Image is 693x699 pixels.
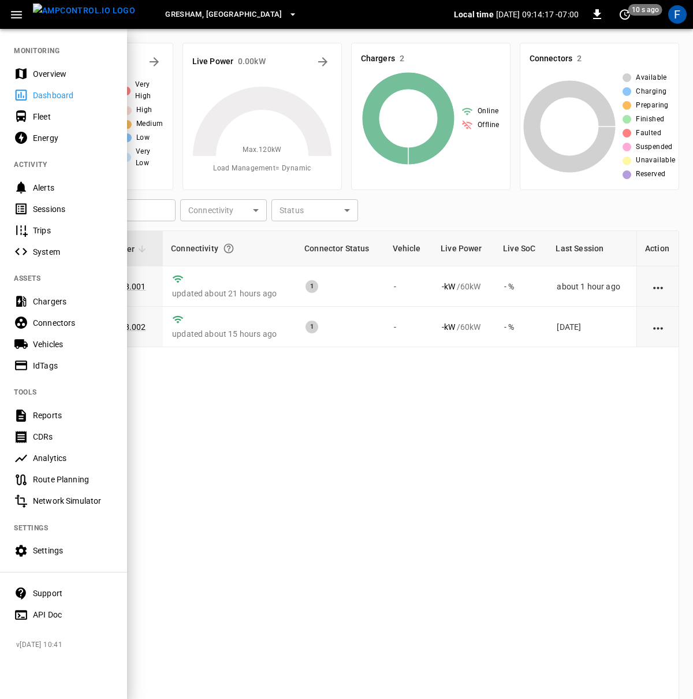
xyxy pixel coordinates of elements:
div: Settings [33,545,113,556]
div: Analytics [33,452,113,464]
div: Reports [33,410,113,421]
div: Energy [33,132,113,144]
span: 10 s ago [628,4,662,16]
p: [DATE] 09:14:17 -07:00 [496,9,579,20]
div: Dashboard [33,90,113,101]
div: IdTags [33,360,113,371]
button: set refresh interval [616,5,634,24]
div: Overview [33,68,113,80]
div: Sessions [33,203,113,215]
p: Local time [454,9,494,20]
span: v [DATE] 10:41 [16,639,118,651]
div: Vehicles [33,339,113,350]
img: ampcontrol.io logo [33,3,135,18]
div: Route Planning [33,474,113,485]
div: API Doc [33,609,113,620]
div: CDRs [33,431,113,443]
div: Chargers [33,296,113,307]
div: Network Simulator [33,495,113,507]
div: Fleet [33,111,113,122]
div: System [33,246,113,258]
div: profile-icon [668,5,687,24]
div: Alerts [33,182,113,194]
div: Connectors [33,317,113,329]
div: Trips [33,225,113,236]
div: Support [33,588,113,599]
span: Gresham, [GEOGRAPHIC_DATA] [165,8,282,21]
